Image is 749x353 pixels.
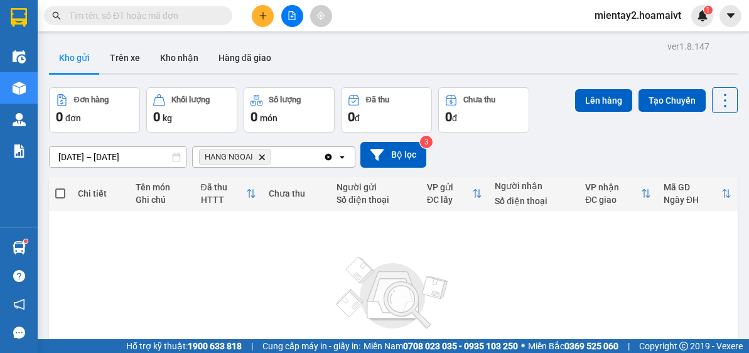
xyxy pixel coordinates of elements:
span: 0 [56,109,63,124]
button: Lên hàng [575,89,632,112]
button: Đã thu0đ [341,87,432,133]
span: | [251,339,253,353]
span: 0 [348,109,355,124]
div: VP gửi [427,182,472,192]
th: Toggle SortBy [657,177,738,210]
th: Toggle SortBy [579,177,657,210]
div: Chi tiết [78,188,123,198]
span: copyright [679,342,688,350]
div: Mã GD [664,182,721,192]
div: Đã thu [201,182,246,192]
strong: 0369 525 060 [564,341,618,351]
span: Cung cấp máy in - giấy in: [262,339,360,353]
span: 0 [445,109,452,124]
div: Số điện thoại [337,195,414,205]
button: Kho gửi [49,43,100,73]
button: Đơn hàng0đơn [49,87,140,133]
img: warehouse-icon [13,82,26,95]
th: Toggle SortBy [421,177,488,210]
span: món [260,113,278,123]
span: ⚪️ [521,344,525,349]
div: Ngày ĐH [664,195,721,205]
button: Trên xe [100,43,150,73]
img: warehouse-icon [13,241,26,254]
span: plus [259,11,267,20]
span: Miền Nam [364,339,518,353]
span: search [52,11,61,20]
div: VP nhận [585,182,641,192]
div: Người gửi [337,182,414,192]
div: Số điện thoại [495,196,573,206]
span: Miền Bắc [528,339,618,353]
input: Select a date range. [50,147,186,167]
div: Ghi chú [136,195,188,205]
button: Tạo Chuyến [639,89,706,112]
sup: 1 [704,6,713,14]
span: 0 [251,109,257,124]
input: Selected HANG NGOAI. [274,151,275,163]
button: Chưa thu0đ [438,87,529,133]
button: Kho nhận [150,43,208,73]
span: caret-down [725,10,736,21]
sup: 1 [24,239,28,243]
span: aim [316,11,325,20]
span: question-circle [13,270,25,282]
button: Số lượng0món [244,87,335,133]
span: 1 [706,6,710,14]
div: Chưa thu [463,95,495,104]
button: file-add [281,5,303,27]
span: đ [355,113,360,123]
span: | [628,339,630,353]
button: Khối lượng0kg [146,87,237,133]
img: svg+xml;base64,PHN2ZyBjbGFzcz0ibGlzdC1wbHVnX19zdmciIHhtbG5zPSJodHRwOi8vd3d3LnczLm9yZy8yMDAwL3N2Zy... [330,249,456,337]
strong: 1900 633 818 [188,341,242,351]
button: plus [252,5,274,27]
div: Tên món [136,182,188,192]
span: đơn [65,113,81,123]
span: file-add [288,11,296,20]
span: Hỗ trợ kỹ thuật: [126,339,242,353]
div: ĐC giao [585,195,641,205]
th: Toggle SortBy [195,177,262,210]
img: warehouse-icon [13,50,26,63]
div: Đã thu [366,95,389,104]
button: Bộ lọc [360,142,426,168]
span: kg [163,113,172,123]
span: HANG NGOAI, close by backspace [199,149,271,165]
img: warehouse-icon [13,113,26,126]
div: Số lượng [269,95,301,104]
svg: Delete [258,153,266,161]
div: Khối lượng [171,95,210,104]
div: Người nhận [495,181,573,191]
img: solution-icon [13,144,26,158]
button: Hàng đã giao [208,43,281,73]
span: notification [13,298,25,310]
span: mientay2.hoamaivt [585,8,691,23]
button: aim [310,5,332,27]
strong: 0708 023 035 - 0935 103 250 [403,341,518,351]
input: Tìm tên, số ĐT hoặc mã đơn [69,9,217,23]
div: ver 1.8.147 [667,40,709,53]
div: HTTT [201,195,246,205]
img: icon-new-feature [697,10,708,21]
span: message [13,327,25,339]
button: caret-down [719,5,741,27]
span: 0 [153,109,160,124]
svg: open [337,152,347,162]
div: ĐC lấy [427,195,472,205]
div: Chưa thu [269,188,324,198]
span: HANG NGOAI [205,152,253,162]
sup: 3 [420,136,433,148]
span: đ [452,113,457,123]
div: Đơn hàng [74,95,109,104]
svg: Clear all [323,152,333,162]
img: logo-vxr [11,8,27,27]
